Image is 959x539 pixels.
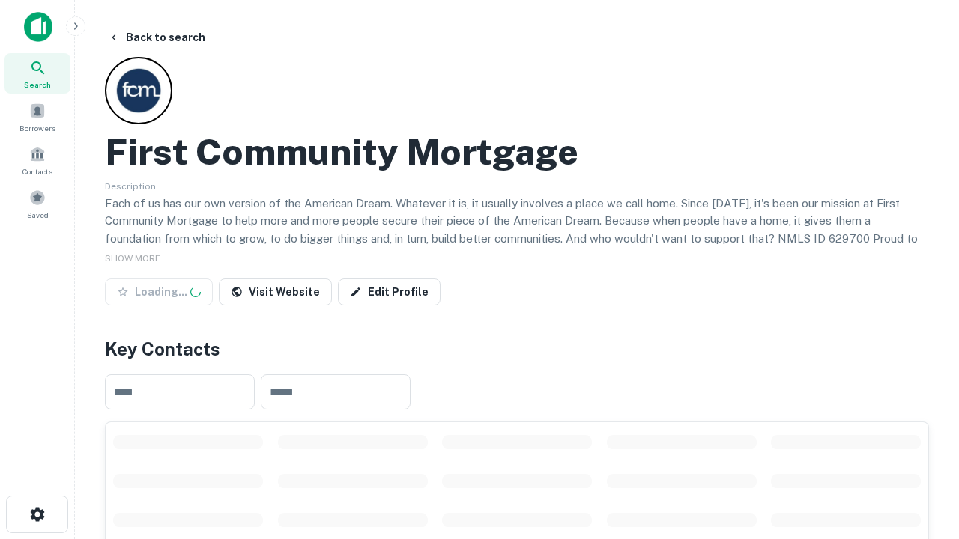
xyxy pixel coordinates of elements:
a: Saved [4,183,70,224]
a: Contacts [4,140,70,180]
img: capitalize-icon.png [24,12,52,42]
p: Each of us has our own version of the American Dream. Whatever it is, it usually involves a place... [105,195,929,265]
iframe: Chat Widget [884,371,959,443]
button: Back to search [102,24,211,51]
a: Borrowers [4,97,70,137]
a: Search [4,53,70,94]
h4: Key Contacts [105,335,929,362]
span: Saved [27,209,49,221]
span: Borrowers [19,122,55,134]
span: SHOW MORE [105,253,160,264]
h2: First Community Mortgage [105,130,578,174]
span: Search [24,79,51,91]
a: Edit Profile [338,278,441,305]
span: Description [105,181,156,192]
span: Contacts [22,165,52,177]
a: Visit Website [219,278,332,305]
